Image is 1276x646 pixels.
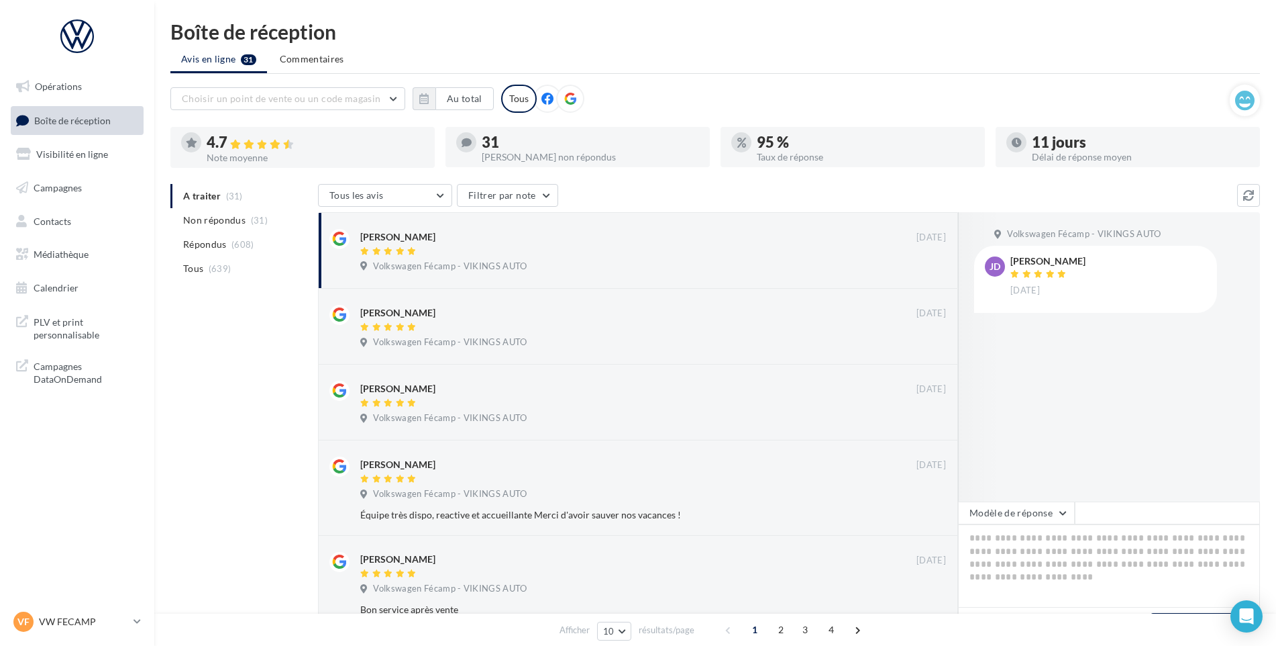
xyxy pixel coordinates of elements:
button: Choisir un point de vente ou un code magasin [170,87,405,110]
span: Volkswagen Fécamp - VIKINGS AUTO [373,336,527,349]
span: (639) [209,263,231,274]
div: Équipe très dispo, reactive et accueillante Merci d'avoir sauver nos vacances ! [360,508,859,522]
div: 4.7 [207,135,424,150]
button: Au total [435,87,494,110]
span: Choisir un point de vente ou un code magasin [182,93,380,104]
span: Opérations [35,81,82,92]
span: VF [17,615,30,629]
button: 10 [597,622,631,641]
span: [DATE] [916,555,946,567]
span: (608) [231,239,254,250]
div: Note moyenne [207,153,424,163]
span: 10 [603,626,615,637]
div: Délai de réponse moyen [1032,152,1249,162]
span: [DATE] [916,308,946,320]
div: [PERSON_NAME] [360,553,435,566]
button: Au total [413,87,494,110]
div: [PERSON_NAME] non répondus [482,152,699,162]
span: Volkswagen Fécamp - VIKINGS AUTO [373,488,527,500]
div: Boîte de réception [170,21,1260,42]
span: (31) [251,215,268,226]
span: résultats/page [639,624,694,637]
button: Modèle de réponse [958,502,1075,524]
a: Opérations [8,73,146,101]
span: Tous [183,262,203,275]
div: [PERSON_NAME] [1010,257,1085,266]
span: PLV et print personnalisable [34,313,138,342]
span: Médiathèque [34,248,89,260]
a: Contacts [8,207,146,236]
p: VW FECAMP [39,615,128,629]
span: JD [990,260,1000,273]
a: Médiathèque [8,240,146,269]
span: Campagnes [34,182,82,193]
a: Campagnes DataOnDemand [8,352,146,391]
a: Campagnes [8,174,146,202]
span: 1 [744,619,765,641]
span: 3 [794,619,816,641]
button: Tous les avis [318,184,452,207]
div: [PERSON_NAME] [360,306,435,320]
span: [DATE] [1010,285,1040,297]
span: Commentaires [280,53,344,64]
span: Visibilité en ligne [36,148,108,160]
span: Campagnes DataOnDemand [34,357,138,386]
span: Tous les avis [329,189,384,201]
div: Tous [501,85,537,113]
span: 2 [770,619,792,641]
span: Non répondus [183,214,246,227]
div: 95 % [757,135,974,150]
span: Volkswagen Fécamp - VIKINGS AUTO [1007,228,1161,240]
div: Bon service après vente [360,603,859,616]
span: Boîte de réception [34,114,111,126]
div: [PERSON_NAME] [360,230,435,244]
a: PLV et print personnalisable [8,308,146,347]
span: [DATE] [916,232,946,244]
span: Contacts [34,215,71,226]
span: Volkswagen Fécamp - VIKINGS AUTO [373,261,527,273]
span: 4 [820,619,842,641]
span: [DATE] [916,383,946,396]
div: 11 jours [1032,135,1249,150]
div: [PERSON_NAME] [360,458,435,471]
span: Afficher [560,624,590,637]
span: Volkswagen Fécamp - VIKINGS AUTO [373,412,527,424]
button: Filtrer par note [457,184,558,207]
span: Calendrier [34,282,78,293]
a: Visibilité en ligne [8,140,146,169]
div: Taux de réponse [757,152,974,162]
div: 31 [482,135,699,150]
div: Open Intercom Messenger [1230,600,1263,633]
span: [DATE] [916,459,946,471]
a: Boîte de réception [8,106,146,135]
a: VF VW FECAMP [11,609,144,635]
span: Répondus [183,238,227,251]
a: Calendrier [8,274,146,302]
div: [PERSON_NAME] [360,382,435,396]
span: Volkswagen Fécamp - VIKINGS AUTO [373,583,527,595]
